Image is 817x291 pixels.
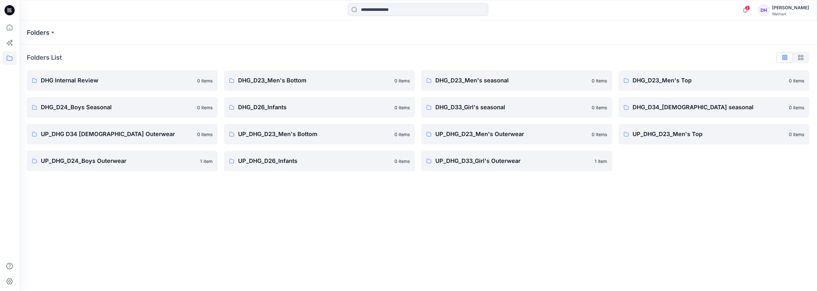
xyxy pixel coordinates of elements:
[435,130,588,139] p: UP_DHG_D23_Men's Outerwear
[238,103,391,112] p: DHG_D26_Infants
[197,131,213,138] p: 0 items
[224,97,415,118] a: DHG_D26_Infants0 items
[618,124,809,144] a: UP_DHG_D23_Men's Top0 items
[394,104,410,111] p: 0 items
[435,157,591,165] p: UP_DHG_D33_Girl's Outerwear
[394,131,410,138] p: 0 items
[633,103,785,112] p: DHG_D34_[DEMOGRAPHIC_DATA] seasonal
[41,76,193,85] p: DHG Internal Review
[633,130,785,139] p: UP_DHG_D23_Men's Top
[197,104,213,111] p: 0 items
[27,70,218,91] a: DHG Internal Review0 items
[633,76,785,85] p: DHG_D23_Men's Top
[421,124,612,144] a: UP_DHG_D23_Men's Outerwear0 items
[789,131,804,138] p: 0 items
[772,4,809,11] div: [PERSON_NAME]
[618,70,809,91] a: DHG_D23_Men's Top0 items
[224,151,415,171] a: UP_DHG_D26_Infants0 items
[758,4,769,16] div: DH
[789,104,804,111] p: 0 items
[41,103,193,112] p: DHG_D24_Boys Seasonal
[238,157,391,165] p: UP_DHG_D26_Infants
[592,131,607,138] p: 0 items
[197,77,213,84] p: 0 items
[618,97,809,118] a: DHG_D34_[DEMOGRAPHIC_DATA] seasonal0 items
[421,70,612,91] a: DHG_D23_Men's seasonal0 items
[238,130,391,139] p: UP_DHG_D23_Men's Bottom
[772,11,809,16] div: Walmart
[41,130,193,139] p: UP_DHG D34 [DEMOGRAPHIC_DATA] Outerwear
[27,151,218,171] a: UP_DHG_D24_Boys Outerwear1 item
[27,97,218,118] a: DHG_D24_Boys Seasonal0 items
[745,5,750,11] span: 2
[27,28,49,37] a: Folders
[27,53,62,62] p: Folders List
[224,70,415,91] a: DHG_D23_Men's Bottom0 items
[592,77,607,84] p: 0 items
[238,76,391,85] p: DHG_D23_Men's Bottom
[27,124,218,144] a: UP_DHG D34 [DEMOGRAPHIC_DATA] Outerwear0 items
[394,77,410,84] p: 0 items
[789,77,804,84] p: 0 items
[394,158,410,165] p: 0 items
[421,97,612,118] a: DHG_D33_Girl's seasonal0 items
[224,124,415,144] a: UP_DHG_D23_Men's Bottom0 items
[41,157,196,165] p: UP_DHG_D24_Boys Outerwear
[595,158,607,165] p: 1 item
[592,104,607,111] p: 0 items
[421,151,612,171] a: UP_DHG_D33_Girl's Outerwear1 item
[200,158,213,165] p: 1 item
[435,103,588,112] p: DHG_D33_Girl's seasonal
[435,76,588,85] p: DHG_D23_Men's seasonal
